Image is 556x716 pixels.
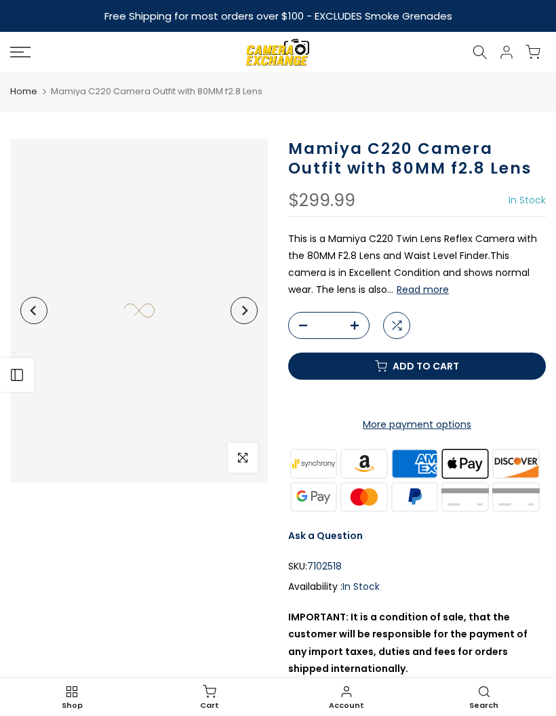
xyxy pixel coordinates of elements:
span: Shop [10,702,134,709]
a: Shop [3,682,141,713]
span: Search [422,702,547,709]
img: amazon payments [339,447,390,481]
button: Next [231,297,258,324]
div: Availability : [288,578,546,595]
span: Cart [148,702,272,709]
span: Mamiya C220 Camera Outfit with 80MM f2.8 Lens [51,85,262,98]
span: In Stock [342,580,380,593]
img: american express [389,447,440,481]
h1: Mamiya C220 Camera Outfit with 80MM f2.8 Lens [288,139,546,178]
a: More payment options [288,416,546,433]
div: SKU: [288,558,546,575]
span: Add to cart [393,361,459,371]
span: Account [285,702,409,709]
img: synchrony [288,447,339,481]
p: This is a Mamiya C220 Twin Lens Reflex Camera with the 80MM F2.8 Lens and Waist Level Finder.This... [288,231,546,299]
img: paypal [389,481,440,514]
img: shopify pay [440,481,491,514]
img: discover [491,447,542,481]
img: google pay [288,481,339,514]
button: Read more [397,283,449,296]
div: $299.99 [288,192,355,210]
img: apple pay [440,447,491,481]
span: 7102518 [307,558,342,575]
button: Add to cart [288,353,546,380]
img: master [339,481,390,514]
strong: Free Shipping for most orders over $100 - EXCLUDES Smoke Grenades [104,9,452,23]
a: Account [278,682,416,713]
span: In Stock [509,193,546,207]
img: visa [491,481,542,514]
a: Search [416,682,553,713]
a: Ask a Question [288,529,363,542]
strong: IMPORTANT: It is a condition of sale, that the customer will be responsible for the payment of an... [288,610,528,675]
button: Previous [20,297,47,324]
a: Home [10,85,37,98]
a: Cart [141,682,279,713]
